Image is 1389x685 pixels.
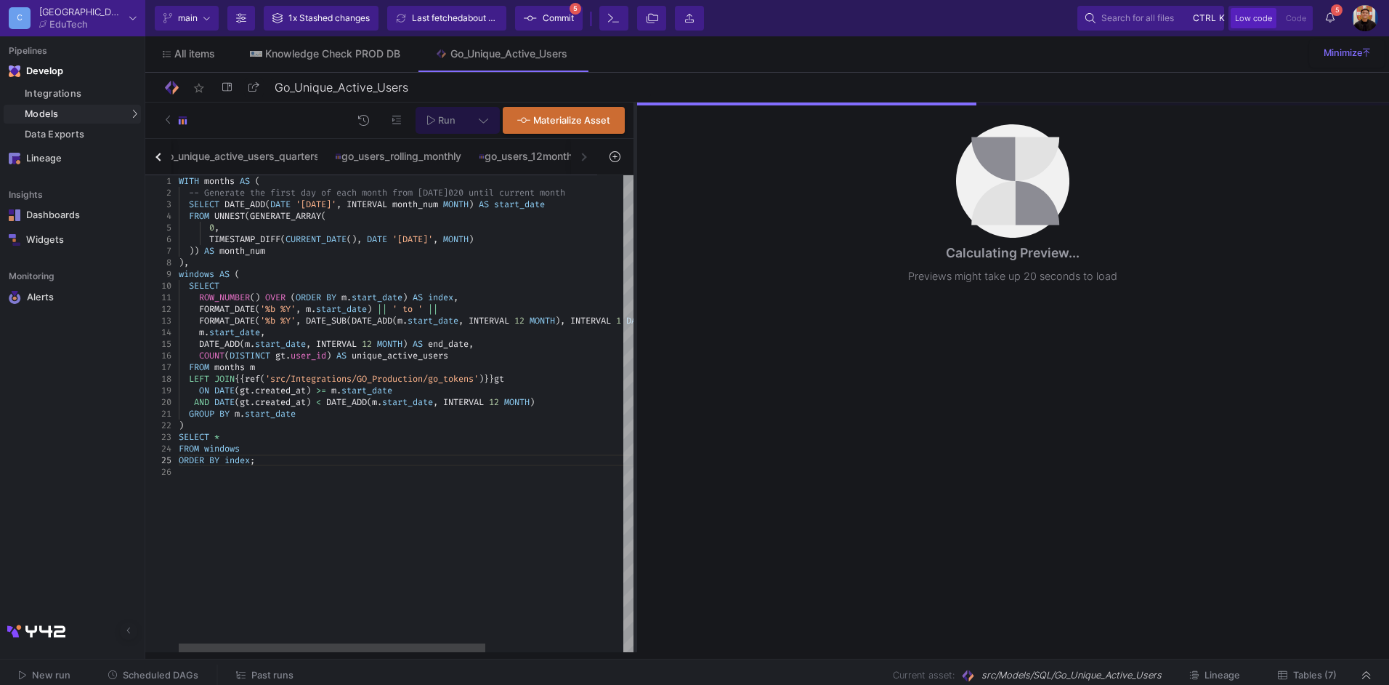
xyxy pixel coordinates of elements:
span: Current asset: [893,668,955,682]
span: , [296,303,301,315]
span: Lineage [1204,670,1240,681]
div: 16 [145,350,171,361]
span: user_id [291,350,326,361]
span: JOIN [214,373,235,385]
span: AS [413,292,423,303]
a: Navigation iconAlerts [4,285,141,310]
span: . [286,350,291,361]
span: ) [306,396,311,408]
span: . [336,385,341,396]
span: Tables (7) [1293,670,1337,681]
span: MONTH [504,396,530,408]
span: ORDER [296,292,321,303]
span: TIMESTAMP_DIFF [209,233,280,245]
span: AS [204,245,214,257]
span: Materialize Asset [533,115,610,126]
span: created_at [255,385,306,396]
span: start_date [352,292,402,303]
span: ( [291,292,296,303]
div: C [9,7,31,29]
span: '%b %Y' [260,315,296,327]
span: () [250,292,260,303]
div: Widgets [26,234,121,246]
div: Last fetched [412,7,499,29]
span: ( [224,350,230,361]
span: DATE_SUB [306,315,347,327]
mat-icon: star_border [190,79,208,97]
span: DATE_ADD [199,338,240,350]
div: 11 [145,292,171,303]
span: INTERVAL [316,338,357,350]
a: Integrations [4,84,141,103]
button: 1x Stashed changes [264,6,378,31]
span: Models [25,108,59,120]
span: m [245,338,250,350]
span: FORMAT_DATE [199,303,255,315]
div: 25 [145,454,171,466]
div: 10 [145,280,171,292]
div: go_unique_active_users_quarters [155,151,317,162]
span: BY [326,292,336,303]
button: Run [416,107,467,134]
span: start_date [494,199,545,210]
span: )) [189,245,199,257]
span: Scheduled DAGs [123,670,198,681]
span: ( [367,396,372,408]
span: ( [235,385,240,396]
span: ( [265,199,270,210]
span: , [260,327,265,338]
span: Run [438,115,455,126]
div: 21 [145,408,171,420]
span: ) [530,396,535,408]
span: ctrl [1193,9,1216,27]
mat-expansion-panel-header: Navigation iconDevelop [4,60,141,83]
span: , [433,396,438,408]
span: {{ [235,373,245,385]
span: ( [321,210,326,222]
div: 8 [145,257,171,268]
div: 7 [145,245,171,257]
span: ) [402,292,408,303]
div: 23 [145,431,171,443]
span: months [214,361,245,373]
div: Develop [26,65,48,77]
div: 14 [145,327,171,338]
span: ), [555,315,565,327]
div: Go_Unique_Active_Users [450,48,567,60]
span: 1 [616,315,621,327]
span: month_num [392,199,438,210]
span: about 2 hours ago [463,12,535,23]
span: ( [255,175,260,187]
span: start_date [382,396,433,408]
img: Navigation icon [9,153,20,164]
span: . [250,338,255,350]
button: Search for all filesctrlk [1077,6,1224,31]
button: Materialize Asset [503,107,625,134]
span: m [341,292,347,303]
img: Navigation icon [9,291,21,304]
span: gt [275,350,286,361]
span: start_date [245,408,296,420]
span: , [214,222,219,233]
span: WITH [179,175,199,187]
span: , [336,199,341,210]
button: 5 [1317,6,1343,31]
span: m [397,315,402,327]
div: 4 [145,210,171,222]
span: >= [316,385,326,396]
img: Navigation icon [9,65,20,77]
img: loading.svg [956,124,1069,238]
img: Tab icon [435,48,448,60]
span: 0 [209,222,214,233]
span: FROM [189,210,209,222]
button: Low code [1231,8,1276,28]
span: ( [240,338,245,350]
span: Search for all files [1101,7,1174,29]
span: SELECT [189,199,219,210]
span: DATE_ADD [326,396,367,408]
div: 26 [145,466,171,478]
div: Previews might take up 20 seconds to load [908,268,1117,284]
div: 17 [145,361,171,373]
span: month_num [219,245,265,257]
div: Dashboards [26,209,121,221]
